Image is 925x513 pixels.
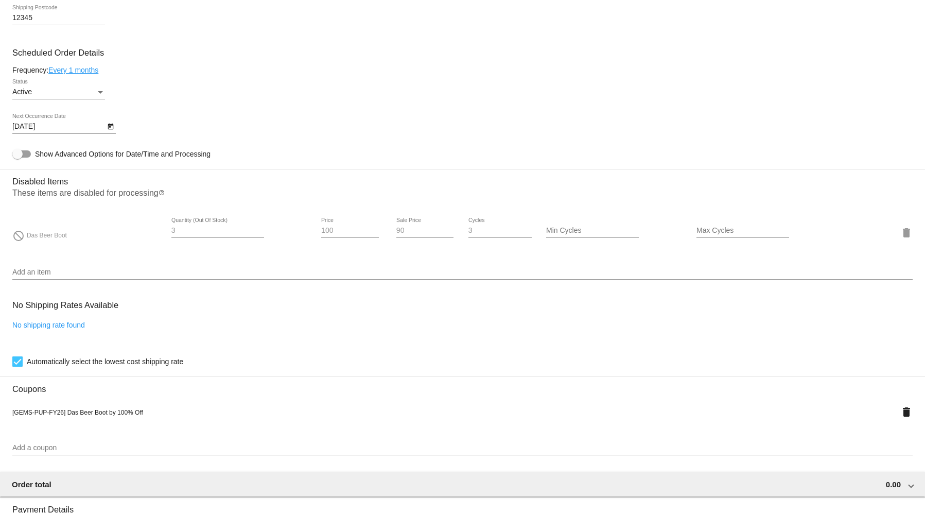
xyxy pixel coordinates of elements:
[159,190,165,202] mat-icon: help_outline
[900,227,913,239] mat-icon: delete
[886,480,901,489] span: 0.00
[900,406,913,418] mat-icon: delete
[696,227,789,235] input: Max Cycles
[12,268,913,277] input: Add an item
[12,123,105,131] input: Next Occurrence Date
[12,66,913,74] div: Frequency:
[12,88,32,96] span: Active
[27,232,67,239] span: Das Beer Boot
[105,121,116,131] button: Open calendar
[12,444,913,452] input: Add a coupon
[321,227,378,235] input: Price
[12,48,913,58] h3: Scheduled Order Details
[12,294,118,316] h3: No Shipping Rates Available
[171,227,264,235] input: Quantity (Out Of Stock)
[35,149,211,159] span: Show Advanced Options for Date/Time and Processing
[48,66,98,74] a: Every 1 months
[546,227,639,235] input: Min Cycles
[12,230,25,242] mat-icon: do_not_disturb
[12,409,143,416] span: [GEMS-PUP-FY26] Das Beer Boot by 100% Off
[12,377,913,394] h3: Coupons
[12,480,51,489] span: Order total
[12,189,913,202] p: These items are disabled for processing
[12,88,105,96] mat-select: Status
[12,14,105,22] input: Shipping Postcode
[27,355,183,368] span: Automatically select the lowest cost shipping rate
[12,169,913,186] h3: Disabled Items
[12,321,85,329] a: No shipping rate found
[396,227,453,235] input: Sale Price
[468,227,532,235] input: Cycles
